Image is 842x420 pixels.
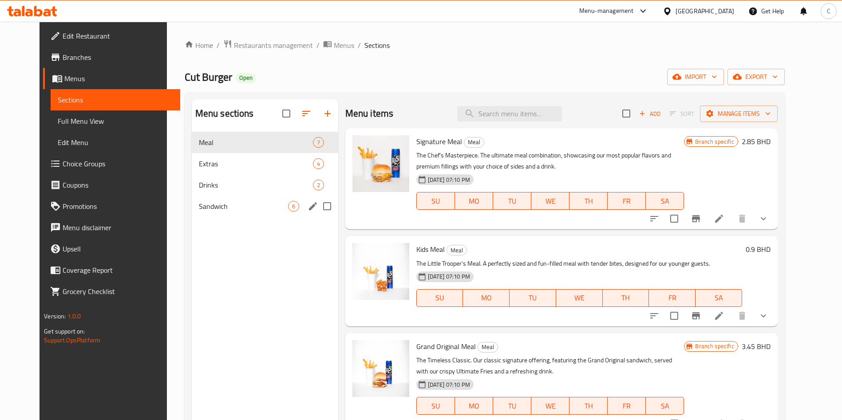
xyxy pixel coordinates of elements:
a: Support.OpsPlatform [44,334,100,346]
span: MO [459,400,490,412]
svg: Show Choices [758,310,769,321]
span: Sections [58,94,173,105]
span: 2 [313,181,324,189]
span: [DATE] 07:10 PM [424,176,474,184]
button: FR [608,192,646,210]
span: Branches [63,52,173,63]
button: edit [306,200,320,213]
button: SU [416,397,455,415]
button: MO [455,192,493,210]
span: Restaurants management [234,40,313,51]
a: Upsell [43,238,180,259]
button: WE [531,397,569,415]
li: / [358,40,361,51]
a: Menus [323,39,354,51]
span: [DATE] 07:10 PM [424,381,474,389]
span: TU [497,195,528,208]
div: Extras4 [192,153,338,174]
span: Grocery Checklist [63,286,173,297]
span: Kids Meal [416,243,445,256]
span: Coverage Report [63,265,173,275]
button: MO [455,397,493,415]
span: Grand Original Meal [416,340,476,353]
h2: Menu items [345,107,394,120]
div: Menu-management [579,6,634,16]
li: / [316,40,320,51]
a: Coverage Report [43,259,180,281]
div: Drinks2 [192,174,338,196]
button: show more [753,208,774,229]
p: The Little Trooper's Meal. A perfectly sized and fun-filled meal with tender bites, designed for ... [416,258,742,269]
a: Menu disclaimer [43,217,180,238]
button: SA [646,192,684,210]
div: Extras [199,158,313,169]
span: Meal [199,137,313,148]
span: Menu disclaimer [63,222,173,233]
input: search [457,106,562,122]
button: sort-choices [644,305,665,326]
span: Drinks [199,180,313,190]
div: Meal [447,245,467,255]
span: WE [535,195,566,208]
button: SU [416,192,455,210]
span: Select all sections [277,104,296,123]
span: 4 [313,160,324,168]
span: Meal [478,342,498,352]
span: WE [560,291,599,304]
nav: Menu sections [192,128,338,220]
button: Add section [317,103,338,124]
button: TU [510,289,556,307]
button: sort-choices [644,208,665,229]
div: items [313,137,324,148]
span: Select section [617,104,636,123]
button: FR [608,397,646,415]
div: Meal7 [192,132,338,153]
a: Choice Groups [43,153,180,174]
span: SA [649,195,680,208]
a: Edit menu item [714,213,724,224]
img: Kids Meal [352,243,409,300]
span: SA [649,400,680,412]
nav: breadcrumb [185,39,785,51]
span: Sort sections [296,103,317,124]
div: Sandwich6edit [192,196,338,217]
h6: 0.9 BHD [746,243,771,255]
div: items [313,158,324,169]
p: The Timeless Classic. Our classic signature offering, featuring the Grand Original sandwich, serv... [416,355,684,377]
button: show more [753,305,774,326]
h6: 2.85 BHD [742,135,771,148]
img: Signature Meal [352,135,409,192]
div: [GEOGRAPHIC_DATA] [676,6,734,16]
svg: Show Choices [758,213,769,224]
div: Meal [478,342,498,353]
span: Promotions [63,201,173,212]
span: MO [466,291,506,304]
span: Upsell [63,243,173,254]
span: Edit Menu [58,137,173,148]
span: Menus [64,73,173,84]
a: Menus [43,68,180,89]
button: MO [463,289,510,307]
span: Coupons [63,180,173,190]
a: Sections [51,89,180,110]
h2: Menu sections [195,107,254,120]
span: import [674,71,717,82]
span: C [827,6,830,16]
button: SU [416,289,463,307]
span: TU [497,400,528,412]
button: WE [531,192,569,210]
button: SA [646,397,684,415]
span: FR [611,400,642,412]
button: Branch-specific-item [685,208,707,229]
button: WE [556,289,603,307]
span: Edit Restaurant [63,31,173,41]
button: Manage items [700,106,778,122]
div: Meal [464,137,484,148]
span: Open [236,74,256,82]
span: Sandwich [199,201,288,212]
li: / [217,40,220,51]
p: The Chef's Masterpiece. The ultimate meal combination, showcasing our most popular flavors and pr... [416,150,684,172]
span: SU [420,400,451,412]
